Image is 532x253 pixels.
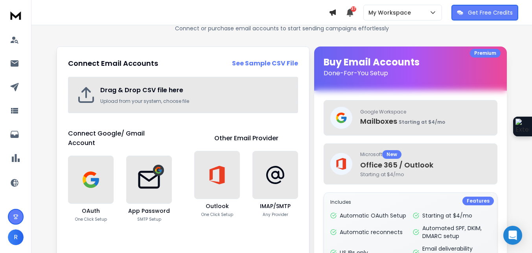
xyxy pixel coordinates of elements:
[340,212,406,220] p: Automatic OAuth Setup
[368,9,414,17] p: My Workspace
[340,228,403,236] p: Automatic reconnects
[214,134,278,143] h1: Other Email Provider
[360,116,491,127] p: Mailboxes
[8,229,24,245] button: R
[468,9,513,17] p: Get Free Credits
[470,49,501,58] div: Premium
[175,24,389,32] p: Connect or purchase email accounts to start sending campaigns effortlessly
[68,129,172,148] h1: Connect Google/ Gmail Account
[8,8,24,22] img: logo
[128,207,170,215] h3: App Password
[422,212,472,220] p: Starting at $4/mo
[399,119,445,125] span: Starting at $4/mo
[324,69,497,78] p: Done-For-You Setup
[100,86,289,95] h2: Drag & Drop CSV file here
[451,5,518,20] button: Get Free Credits
[515,119,530,134] img: Extension Icon
[68,58,158,69] h2: Connect Email Accounts
[232,59,298,68] a: See Sample CSV File
[82,207,100,215] h3: OAuth
[422,224,491,240] p: Automated SPF, DKIM, DMARC setup
[503,226,522,245] div: Open Intercom Messenger
[360,160,491,171] p: Office 365 / Outlook
[351,6,356,12] span: 37
[330,199,491,205] p: Includes
[75,216,107,222] p: One Click Setup
[462,197,494,205] div: Features
[324,56,497,78] h1: Buy Email Accounts
[201,212,233,218] p: One Click Setup
[263,212,288,218] p: Any Provider
[100,98,289,104] p: Upload from your system, choose file
[360,150,491,159] p: Microsoft
[360,109,491,115] p: Google Workspace
[360,171,491,178] span: Starting at $4/mo
[206,202,229,210] h3: Outlook
[260,202,291,210] h3: IMAP/SMTP
[137,216,161,222] p: SMTP Setup
[382,150,401,159] div: New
